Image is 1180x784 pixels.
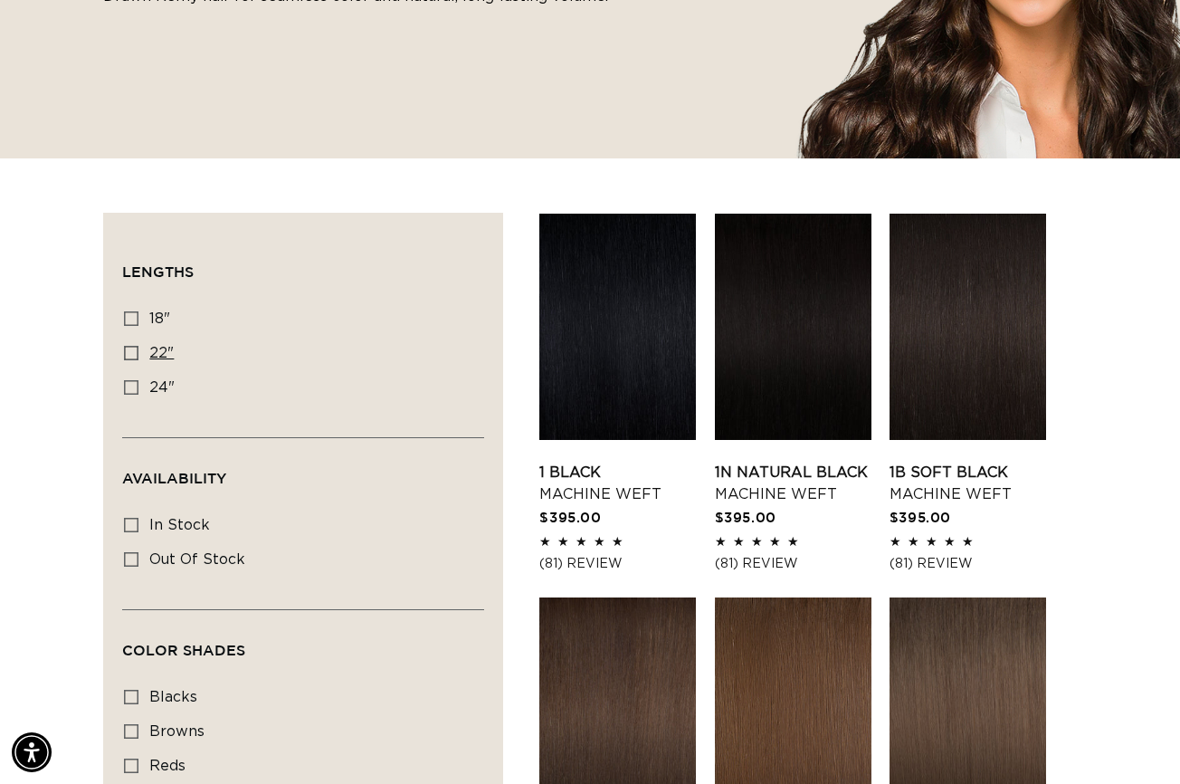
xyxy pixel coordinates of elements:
[149,380,175,395] span: 24"
[1090,697,1180,784] iframe: Chat Widget
[149,346,174,360] span: 22"
[149,724,205,739] span: browns
[149,311,170,326] span: 18"
[890,462,1046,505] a: 1B Soft Black Machine Weft
[122,438,484,503] summary: Availability (0 selected)
[715,462,871,505] a: 1N Natural Black Machine Weft
[149,690,197,704] span: blacks
[122,470,226,486] span: Availability
[122,610,484,675] summary: Color Shades (0 selected)
[12,732,52,772] div: Accessibility Menu
[539,462,696,505] a: 1 Black Machine Weft
[149,518,210,532] span: In stock
[122,642,245,658] span: Color Shades
[149,759,186,773] span: reds
[149,552,245,567] span: Out of stock
[122,232,484,297] summary: Lengths (0 selected)
[122,263,194,280] span: Lengths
